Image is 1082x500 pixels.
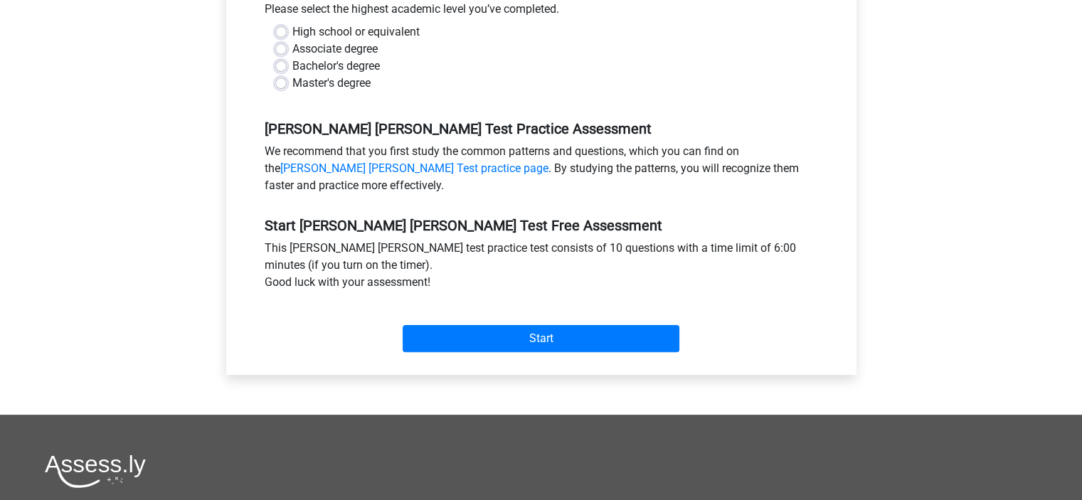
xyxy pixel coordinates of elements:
h5: Start [PERSON_NAME] [PERSON_NAME] Test Free Assessment [265,217,818,234]
input: Start [403,325,679,352]
a: [PERSON_NAME] [PERSON_NAME] Test practice page [280,161,548,175]
img: Assessly logo [45,454,146,488]
div: We recommend that you first study the common patterns and questions, which you can find on the . ... [254,143,829,200]
label: High school or equivalent [292,23,420,41]
label: Master's degree [292,75,371,92]
div: This [PERSON_NAME] [PERSON_NAME] test practice test consists of 10 questions with a time limit of... [254,240,829,297]
h5: [PERSON_NAME] [PERSON_NAME] Test Practice Assessment [265,120,818,137]
label: Bachelor's degree [292,58,380,75]
label: Associate degree [292,41,378,58]
div: Please select the highest academic level you’ve completed. [254,1,829,23]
